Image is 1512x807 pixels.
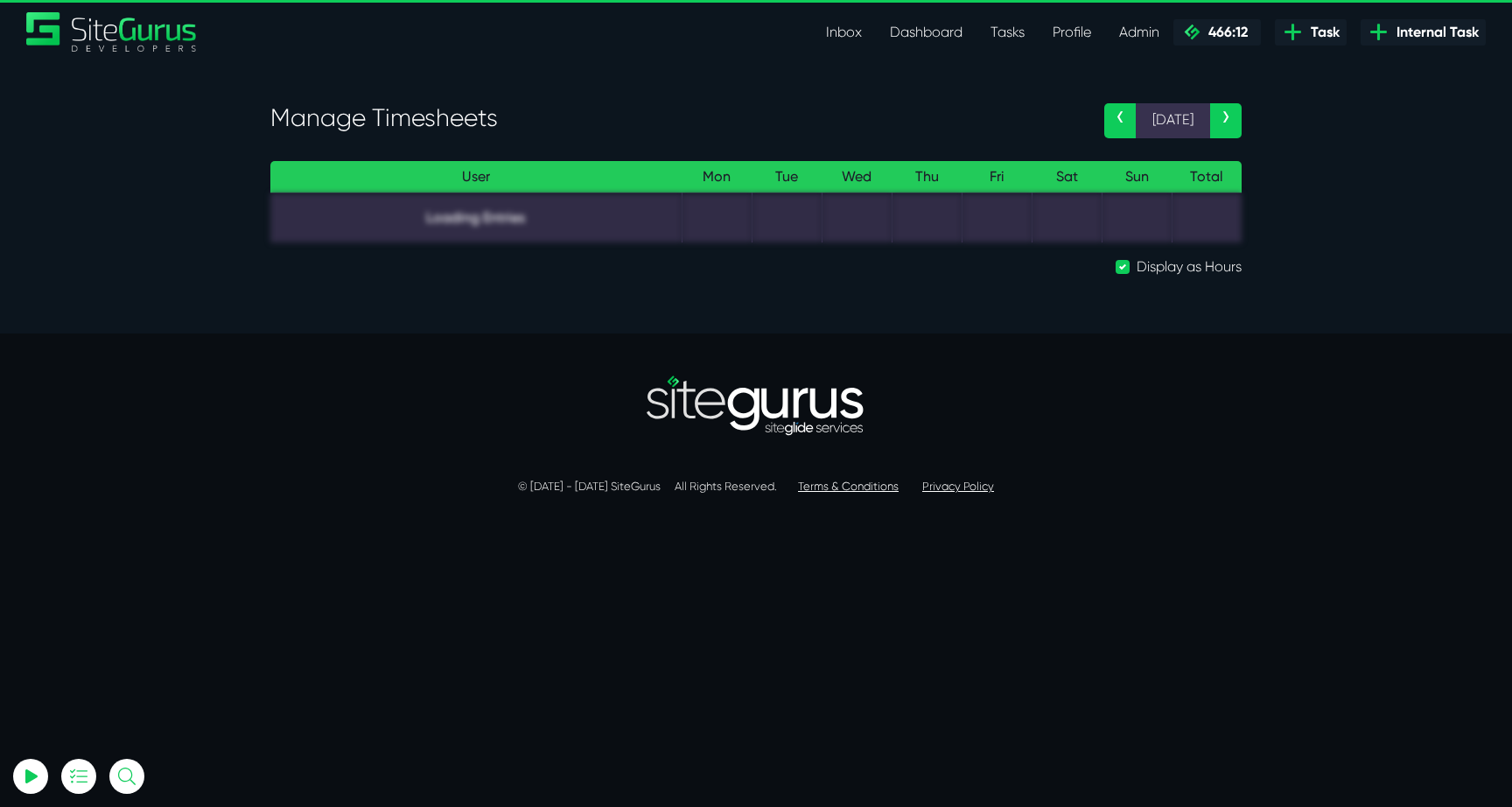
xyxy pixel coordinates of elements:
[1173,19,1261,46] a: 466:12
[822,161,892,193] th: Wed
[1104,103,1136,138] a: ‹
[682,161,752,193] th: Mon
[1275,19,1347,46] a: Task
[798,480,899,493] a: Terms & Conditions
[270,103,1078,133] h3: Manage Timesheets
[1032,161,1102,193] th: Sat
[1105,15,1173,50] a: Admin
[26,12,198,52] img: Sitegurus Logo
[1172,161,1242,193] th: Total
[270,478,1242,495] p: © [DATE] - [DATE] SiteGurus All Rights Reserved.
[976,15,1039,50] a: Tasks
[1210,103,1242,138] a: ›
[1136,103,1210,138] span: [DATE]
[1389,22,1479,43] span: Internal Task
[270,161,682,193] th: User
[922,480,994,493] a: Privacy Policy
[1102,161,1172,193] th: Sun
[892,161,962,193] th: Thu
[752,161,822,193] th: Tue
[876,15,976,50] a: Dashboard
[1201,24,1248,40] span: 466:12
[1304,22,1340,43] span: Task
[270,193,682,242] td: Loading Entries
[962,161,1032,193] th: Fri
[1361,19,1486,46] a: Internal Task
[1137,256,1242,277] label: Display as Hours
[1039,15,1105,50] a: Profile
[26,12,198,52] a: SiteGurus
[812,15,876,50] a: Inbox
